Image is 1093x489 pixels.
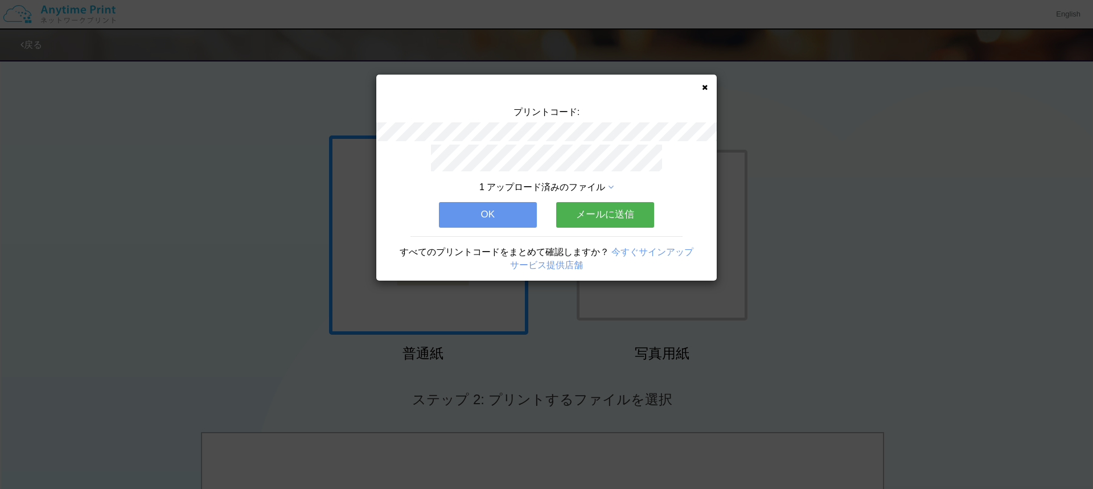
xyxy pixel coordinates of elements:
[513,107,580,117] span: プリントコード:
[510,260,583,270] a: サービス提供店舗
[556,202,654,227] button: メールに送信
[439,202,537,227] button: OK
[611,247,693,257] a: 今すぐサインアップ
[479,182,605,192] span: 1 アップロード済みのファイル
[400,247,609,257] span: すべてのプリントコードをまとめて確認しますか？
